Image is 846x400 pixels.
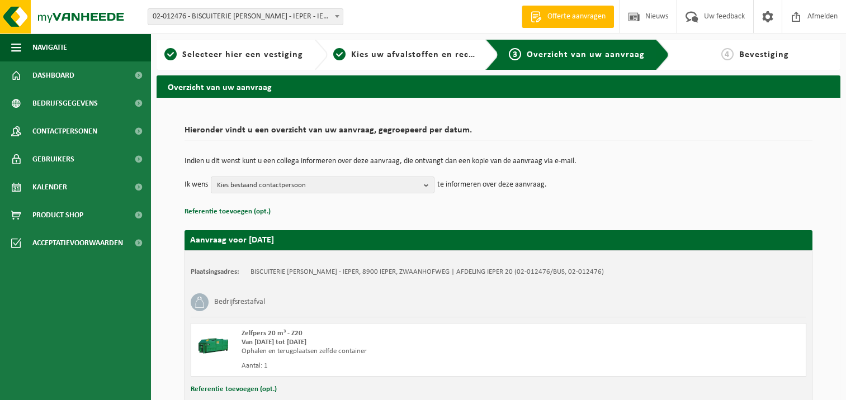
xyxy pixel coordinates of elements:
[190,236,274,245] strong: Aanvraag voor [DATE]
[545,11,608,22] span: Offerte aanvragen
[197,329,230,363] img: HK-XZ-20-GN-00.png
[509,48,521,60] span: 3
[32,145,74,173] span: Gebruikers
[164,48,177,60] span: 1
[182,50,303,59] span: Selecteer hier een vestiging
[157,75,840,97] h2: Overzicht van uw aanvraag
[148,9,343,25] span: 02-012476 - BISCUITERIE JULES DESTROOPER - IEPER - IEPER
[185,126,812,141] h2: Hieronder vindt u een overzicht van uw aanvraag, gegroepeerd per datum.
[185,204,271,219] button: Referentie toevoegen (opt.)
[242,330,303,337] span: Zelfpers 20 m³ - Z20
[214,293,265,311] h3: Bedrijfsrestafval
[242,347,543,356] div: Ophalen en terugplaatsen zelfde container
[32,173,67,201] span: Kalender
[251,268,604,277] td: BISCUITERIE [PERSON_NAME] - IEPER, 8900 IEPER, ZWAANHOFWEG | AFDELING IEPER 20 (02-012476/BUS, 02...
[211,177,434,193] button: Kies bestaand contactpersoon
[351,50,505,59] span: Kies uw afvalstoffen en recipiënten
[333,48,346,60] span: 2
[217,177,419,194] span: Kies bestaand contactpersoon
[333,48,476,61] a: 2Kies uw afvalstoffen en recipiënten
[32,89,98,117] span: Bedrijfsgegevens
[162,48,305,61] a: 1Selecteer hier een vestiging
[32,229,123,257] span: Acceptatievoorwaarden
[32,117,97,145] span: Contactpersonen
[32,34,67,61] span: Navigatie
[32,201,83,229] span: Product Shop
[739,50,789,59] span: Bevestiging
[191,268,239,275] strong: Plaatsingsadres:
[527,50,645,59] span: Overzicht van uw aanvraag
[185,177,208,193] p: Ik wens
[185,158,812,165] p: Indien u dit wenst kunt u een collega informeren over deze aanvraag, die ontvangt dan een kopie v...
[32,61,74,89] span: Dashboard
[148,8,343,25] span: 02-012476 - BISCUITERIE JULES DESTROOPER - IEPER - IEPER
[242,339,306,346] strong: Van [DATE] tot [DATE]
[191,382,277,397] button: Referentie toevoegen (opt.)
[522,6,614,28] a: Offerte aanvragen
[242,361,543,370] div: Aantal: 1
[721,48,734,60] span: 4
[437,177,547,193] p: te informeren over deze aanvraag.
